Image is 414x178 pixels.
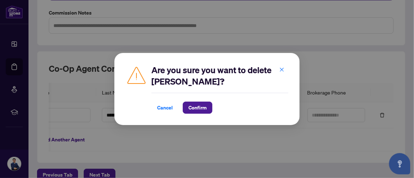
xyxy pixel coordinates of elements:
h2: Are you sure you want to delete [PERSON_NAME]? [151,64,288,87]
img: Caution Icon [126,64,147,86]
span: close [279,67,284,72]
button: Open asap [389,153,410,174]
button: Cancel [151,102,178,114]
button: Confirm [183,102,212,114]
span: Cancel [157,102,173,113]
span: Confirm [188,102,207,113]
